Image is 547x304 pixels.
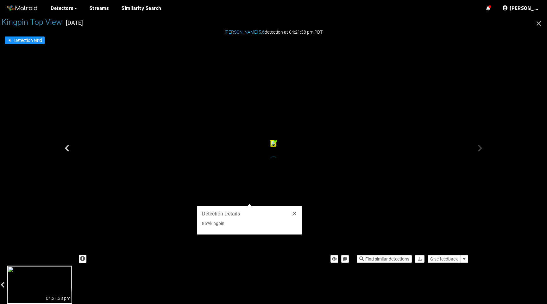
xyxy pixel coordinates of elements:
span: 86% [202,221,210,226]
button: download [415,255,424,263]
span: kingpin [210,221,224,226]
span: Give feedback [430,255,458,262]
span: Find similar detections [365,255,409,262]
span: Detection Details [202,210,240,218]
span: download [418,257,422,262]
a: Streams [90,4,109,12]
a: Similarity Search [122,4,161,12]
span: Detectors [51,4,74,12]
img: Matroid logo [6,3,38,13]
button: Give feedback [428,255,460,263]
button: Find similar detections [357,255,412,263]
span: close [292,211,297,216]
span: defect [273,138,285,142]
